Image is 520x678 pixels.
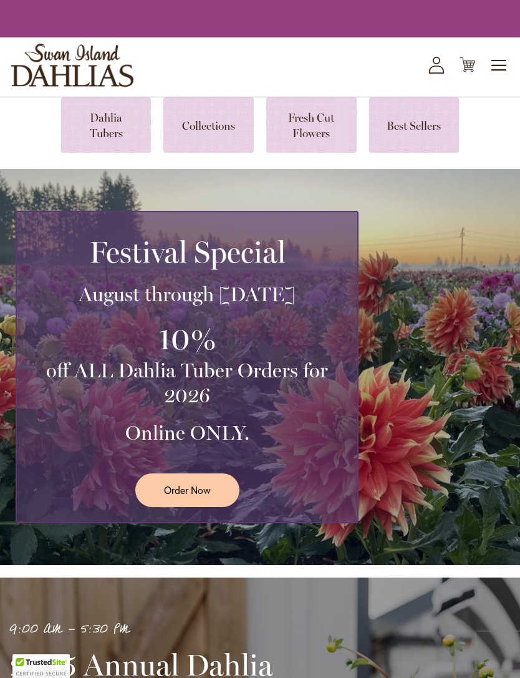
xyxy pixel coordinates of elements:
[32,420,342,445] h3: Online ONLY.
[135,473,239,506] a: Order Now
[32,358,342,408] h3: off ALL Dahlia Tuber Orders for 2026
[32,282,342,307] h3: August through [DATE]
[9,619,352,640] p: 9:00 AM - 5:30 PM
[164,483,211,497] span: Order Now
[32,235,342,269] h2: Festival Special
[32,319,342,359] h3: 10%
[11,44,133,87] a: store logo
